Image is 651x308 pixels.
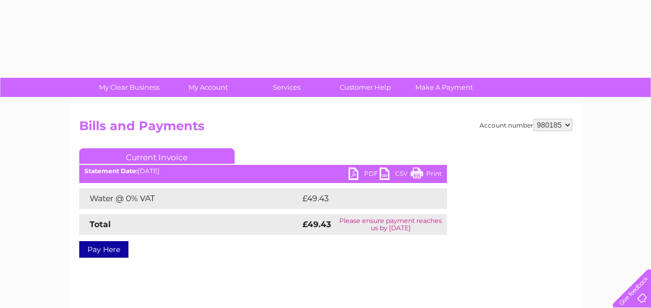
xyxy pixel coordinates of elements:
a: Services [244,78,329,97]
a: My Account [165,78,251,97]
a: PDF [349,167,380,183]
a: Print [411,167,442,183]
a: My Clear Business [86,78,172,97]
div: Account number [480,119,572,131]
a: Customer Help [323,78,408,97]
strong: £49.43 [302,219,331,229]
b: Statement Date: [84,167,138,175]
a: Current Invoice [79,148,235,164]
a: Pay Here [79,241,128,258]
td: £49.43 [300,188,426,209]
h2: Bills and Payments [79,119,572,138]
a: Make A Payment [401,78,487,97]
a: CSV [380,167,411,183]
div: [DATE] [79,167,447,175]
strong: Total [90,219,111,229]
td: Water @ 0% VAT [79,188,300,209]
td: Please ensure payment reaches us by [DATE] [335,214,446,235]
